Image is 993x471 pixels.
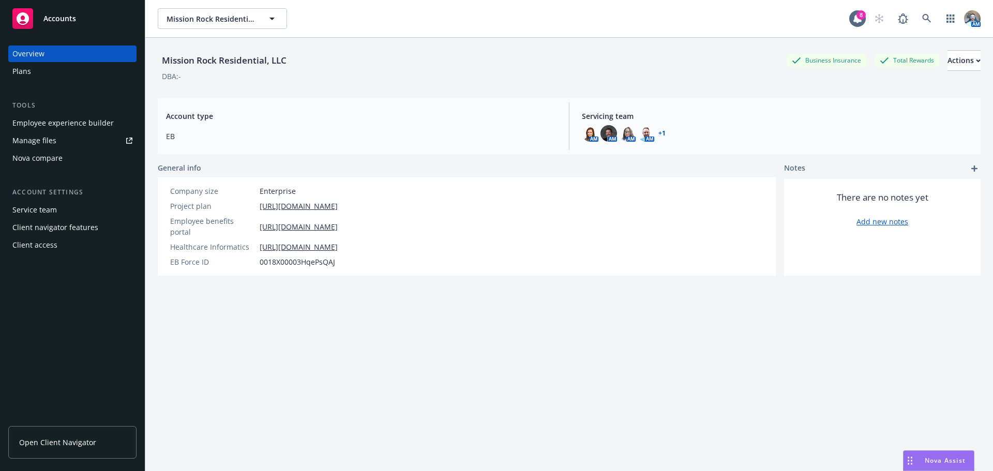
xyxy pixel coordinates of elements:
[964,10,981,27] img: photo
[260,256,335,267] span: 0018X00003HqePsQAJ
[8,150,137,166] a: Nova compare
[260,186,296,196] span: Enterprise
[260,221,338,232] a: [URL][DOMAIN_NAME]
[8,219,137,236] a: Client navigator features
[162,71,181,82] div: DBA: -
[8,237,137,253] a: Client access
[837,191,928,204] span: There are no notes yet
[170,216,255,237] div: Employee benefits portal
[582,125,598,142] img: photo
[940,8,961,29] a: Switch app
[8,132,137,149] a: Manage files
[19,437,96,448] span: Open Client Navigator
[968,162,981,175] a: add
[12,63,31,80] div: Plans
[619,125,636,142] img: photo
[582,111,972,121] span: Servicing team
[925,456,966,465] span: Nova Assist
[12,237,57,253] div: Client access
[158,162,201,173] span: General info
[8,63,137,80] a: Plans
[600,125,617,142] img: photo
[787,54,866,67] div: Business Insurance
[12,45,44,62] div: Overview
[12,115,114,131] div: Employee experience builder
[784,162,805,175] span: Notes
[158,54,291,67] div: Mission Rock Residential, LLC
[8,4,137,33] a: Accounts
[8,202,137,218] a: Service team
[170,186,255,196] div: Company size
[170,241,255,252] div: Healthcare Informatics
[904,451,916,470] div: Drag to move
[8,45,137,62] a: Overview
[260,201,338,211] a: [URL][DOMAIN_NAME]
[893,8,913,29] a: Report a Bug
[947,51,981,70] div: Actions
[166,131,556,142] span: EB
[12,132,56,149] div: Manage files
[166,111,556,121] span: Account type
[12,219,98,236] div: Client navigator features
[167,13,256,24] span: Mission Rock Residential, LLC
[903,450,974,471] button: Nova Assist
[260,241,338,252] a: [URL][DOMAIN_NAME]
[856,10,866,20] div: 8
[875,54,939,67] div: Total Rewards
[12,150,63,166] div: Nova compare
[658,130,666,136] a: +1
[947,50,981,71] button: Actions
[43,14,76,23] span: Accounts
[170,201,255,211] div: Project plan
[12,202,57,218] div: Service team
[869,8,890,29] a: Start snowing
[170,256,255,267] div: EB Force ID
[8,115,137,131] a: Employee experience builder
[8,187,137,197] div: Account settings
[856,216,908,227] a: Add new notes
[8,100,137,111] div: Tools
[916,8,937,29] a: Search
[638,125,654,142] img: photo
[158,8,287,29] button: Mission Rock Residential, LLC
